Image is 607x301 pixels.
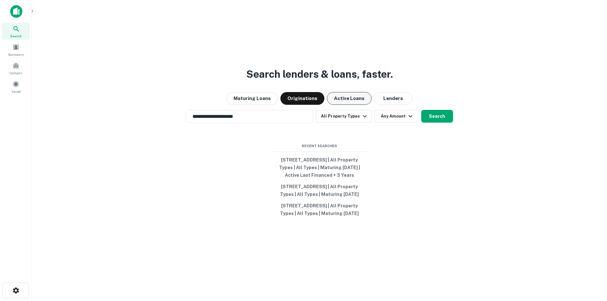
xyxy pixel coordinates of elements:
span: Search [10,33,22,39]
span: Borrowers [8,52,24,57]
span: Recent Searches [272,143,367,149]
a: Contacts [2,60,30,77]
button: Any Amount [374,110,419,123]
button: Search [421,110,453,123]
img: capitalize-icon.png [10,5,22,18]
button: [STREET_ADDRESS] | All Property Types | All Types | Maturing [DATE] | Active Last Financed + 3 Years [272,154,367,181]
h3: Search lenders & loans, faster. [246,67,393,82]
button: Active Loans [327,92,372,105]
button: [STREET_ADDRESS] | All Property Types | All Types | Maturing [DATE] [272,200,367,219]
button: [STREET_ADDRESS] | All Property Types | All Types | Maturing [DATE] [272,181,367,200]
a: Borrowers [2,41,30,58]
button: Lenders [374,92,412,105]
a: Saved [2,78,30,95]
button: All Property Types [316,110,371,123]
span: Saved [11,89,21,94]
iframe: Chat Widget [575,230,607,260]
button: Maturing Loans [227,92,278,105]
a: Search [2,23,30,40]
button: Originations [280,92,324,105]
span: Contacts [10,70,22,75]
